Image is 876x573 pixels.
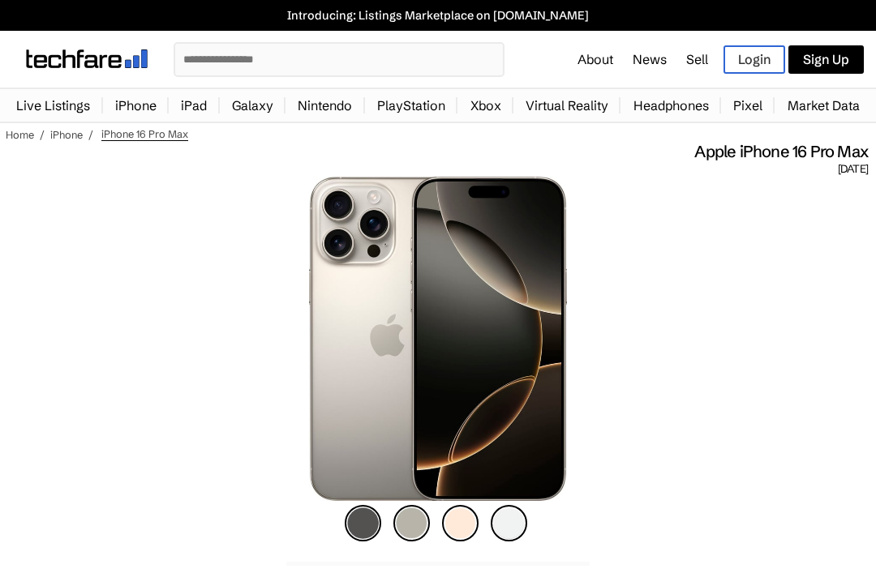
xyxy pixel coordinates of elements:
a: About [578,51,613,67]
a: Virtual Reality [517,89,616,122]
a: iPhone [50,128,83,141]
a: Galaxy [224,89,281,122]
span: [DATE] [838,162,868,177]
span: Apple iPhone 16 Pro Max [694,141,868,162]
img: iPhone 16 Pro Max [309,177,567,501]
a: Login [724,45,785,74]
img: black-titanium-icon [345,505,381,541]
img: desert-titanium-icon [442,505,479,541]
img: techfare logo [26,49,148,68]
a: Live Listings [8,89,98,122]
a: Sign Up [788,45,864,74]
a: Nintendo [290,89,360,122]
a: Xbox [462,89,509,122]
span: / [88,128,93,141]
img: white-titanium-icon [491,505,527,541]
a: Introducing: Listings Marketplace on [DOMAIN_NAME] [8,8,868,23]
img: natural-titanium-icon [393,505,430,541]
a: iPad [173,89,215,122]
a: Pixel [725,89,771,122]
a: Headphones [625,89,717,122]
a: Sell [686,51,708,67]
a: iPhone [107,89,165,122]
a: PlayStation [369,89,453,122]
a: Market Data [779,89,868,122]
a: Home [6,128,34,141]
a: News [633,51,667,67]
span: / [40,128,45,141]
span: iPhone 16 Pro Max [101,127,188,141]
